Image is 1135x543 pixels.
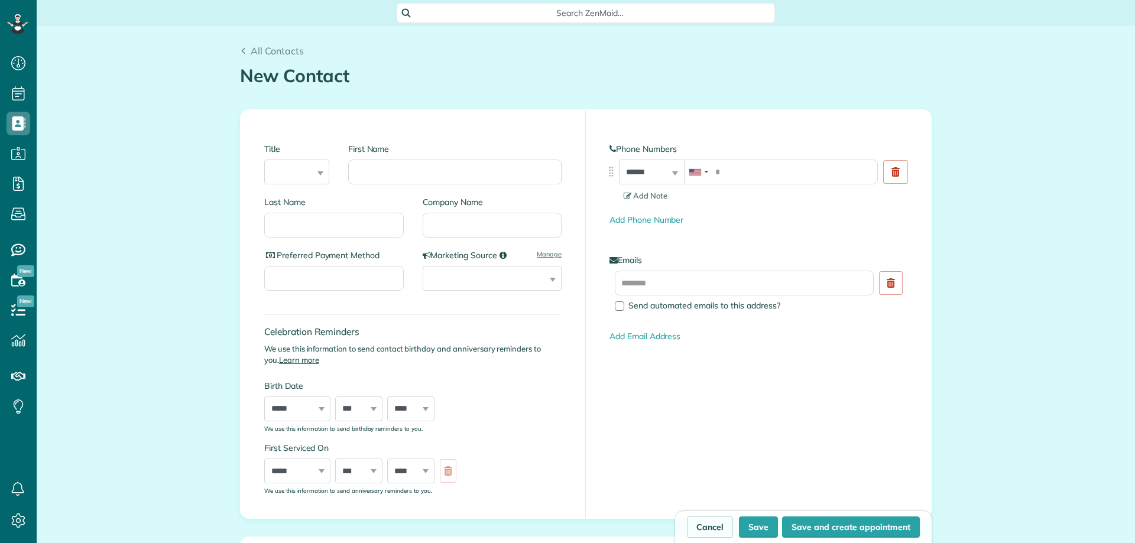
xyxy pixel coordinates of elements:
[609,331,680,342] a: Add Email Address
[609,143,907,155] label: Phone Numbers
[609,254,907,266] label: Emails
[264,343,562,366] p: We use this information to send contact birthday and anniversary reminders to you.
[537,249,562,259] a: Manage
[17,265,34,277] span: New
[264,442,462,454] label: First Serviced On
[264,249,404,261] label: Preferred Payment Method
[279,355,319,365] a: Learn more
[348,143,562,155] label: First Name
[264,143,329,155] label: Title
[264,327,562,337] h4: Celebration Reminders
[264,380,462,392] label: Birth Date
[240,66,932,86] h1: New Contact
[17,295,34,307] span: New
[624,191,667,200] span: Add Note
[609,214,683,225] a: Add Phone Number
[264,196,404,208] label: Last Name
[264,487,432,494] sub: We use this information to send anniversary reminders to you.
[240,44,304,58] a: All Contacts
[782,516,920,538] button: Save and create appointment
[264,425,423,432] sub: We use this information to send birthday reminders to you.
[685,160,712,184] div: United States: +1
[605,165,617,178] img: drag_indicator-119b368615184ecde3eda3c64c821f6cf29d3e2b97b89ee44bc31753036683e5.png
[628,300,780,311] span: Send automated emails to this address?
[687,516,733,538] a: Cancel
[423,249,562,261] label: Marketing Source
[423,196,562,208] label: Company Name
[251,45,304,57] span: All Contacts
[739,516,778,538] button: Save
